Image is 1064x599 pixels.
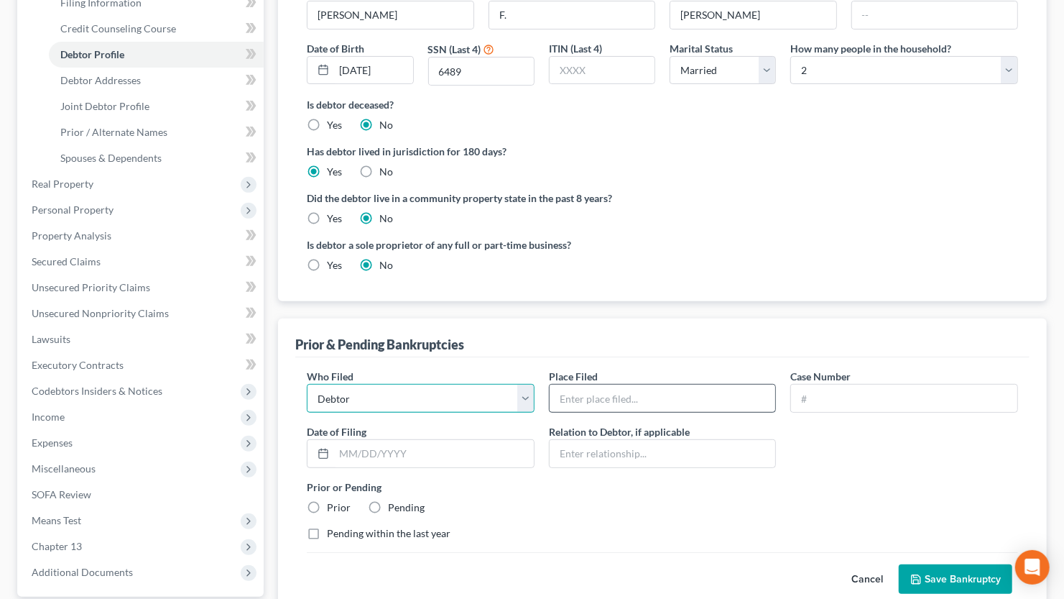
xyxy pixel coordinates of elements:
label: Yes [327,211,342,226]
span: Additional Documents [32,566,133,578]
span: Means Test [32,514,81,526]
div: Prior & Pending Bankruptcies [295,336,464,353]
label: Case Number [790,369,851,384]
input: # [791,385,1017,412]
input: Enter place filed... [550,385,776,412]
label: No [379,258,393,273]
span: Executory Contracts [32,359,124,371]
label: Prior or Pending [307,480,1018,495]
span: Real Property [32,178,93,190]
span: Expenses [32,436,73,449]
label: No [379,211,393,226]
span: Spouses & Dependents [60,152,162,164]
input: Enter relationship... [550,440,776,467]
input: M.I [489,1,654,29]
button: Save Bankruptcy [899,564,1012,595]
label: Prior [327,500,351,515]
span: Credit Counseling Course [60,22,176,35]
a: Lawsuits [20,326,264,352]
span: Chapter 13 [32,540,82,552]
div: Open Intercom Messenger [1015,550,1050,585]
a: Prior / Alternate Names [49,119,264,145]
label: ITIN (Last 4) [549,41,602,56]
span: Joint Debtor Profile [60,100,149,112]
span: Place Filed [549,370,598,383]
label: Marital Status [670,41,733,56]
input: XXXX [429,58,534,85]
a: Unsecured Priority Claims [20,275,264,301]
label: Has debtor lived in jurisdiction for 180 days? [307,144,1018,159]
label: Yes [327,165,342,179]
a: SOFA Review [20,482,264,508]
span: Property Analysis [32,229,111,242]
label: Did the debtor live in a community property state in the past 8 years? [307,191,1018,206]
a: Debtor Profile [49,42,264,68]
label: Yes [327,118,342,132]
label: Yes [327,258,342,273]
span: Debtor Profile [60,48,124,60]
a: Joint Debtor Profile [49,93,264,119]
input: -- [852,1,1017,29]
button: Cancel [836,565,899,594]
a: Secured Claims [20,249,264,275]
span: Secured Claims [32,255,101,268]
span: Unsecured Nonpriority Claims [32,307,169,319]
span: Lawsuits [32,333,70,345]
input: -- [307,1,473,29]
label: SSN (Last 4) [428,42,481,57]
span: Who Filed [307,370,353,383]
span: Codebtors Insiders & Notices [32,385,162,397]
label: How many people in the household? [790,41,951,56]
a: Property Analysis [20,223,264,249]
a: Credit Counseling Course [49,16,264,42]
span: Miscellaneous [32,462,96,475]
a: Unsecured Nonpriority Claims [20,301,264,326]
label: Is debtor deceased? [307,97,1018,112]
a: Executory Contracts [20,352,264,378]
label: Pending within the last year [327,526,450,541]
label: Date of Birth [307,41,364,56]
label: Is debtor a sole proprietor of any full or part-time business? [307,237,655,252]
span: Date of Filing [307,426,366,438]
a: Spouses & Dependents [49,145,264,171]
span: Unsecured Priority Claims [32,281,150,293]
input: MM/DD/YYYY [334,57,412,84]
input: XXXX [550,57,654,84]
span: Personal Property [32,204,114,216]
label: Relation to Debtor, if applicable [549,424,690,439]
span: Debtor Addresses [60,74,141,86]
span: Income [32,411,65,423]
label: No [379,118,393,132]
label: Pending [388,500,425,515]
a: Debtor Addresses [49,68,264,93]
input: -- [670,1,836,29]
span: SOFA Review [32,488,91,500]
label: No [379,165,393,179]
input: MM/DD/YYYY [334,440,534,467]
span: Prior / Alternate Names [60,126,167,138]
